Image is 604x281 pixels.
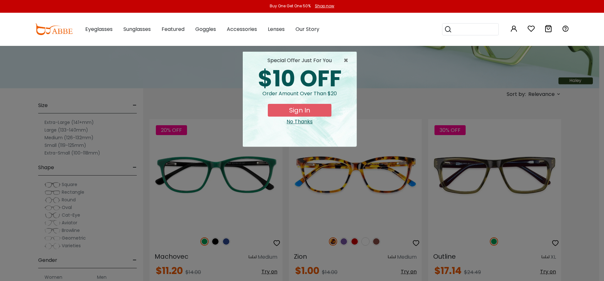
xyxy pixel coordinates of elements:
[268,104,331,117] button: Sign In
[85,25,113,33] span: Eyeglasses
[162,25,184,33] span: Featured
[248,118,351,126] div: Close
[315,3,334,9] div: Shop now
[248,90,351,104] div: Order amount over than $20
[195,25,216,33] span: Goggles
[270,3,311,9] div: Buy One Get One 50%
[344,57,351,64] button: Close
[248,68,351,90] div: $10 OFF
[35,24,73,35] img: abbeglasses.com
[295,25,319,33] span: Our Story
[227,25,257,33] span: Accessories
[248,57,351,64] div: special offer just for you
[312,3,334,9] a: Shop now
[268,25,285,33] span: Lenses
[344,57,351,64] span: ×
[123,25,151,33] span: Sunglasses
